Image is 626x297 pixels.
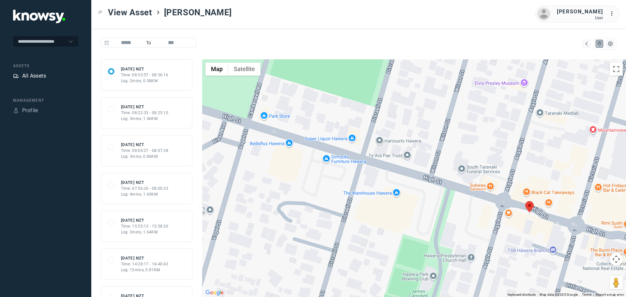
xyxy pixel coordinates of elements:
div: [DATE] NZT [121,142,169,148]
button: Keyboard shortcuts [508,292,536,297]
a: Report a map error [596,293,624,296]
div: Time: 14:28:17 - 14:40:42 [121,261,169,267]
div: Management [13,97,78,103]
img: Application Logo [13,10,65,23]
div: > [156,10,161,15]
div: [DATE] NZT [121,180,169,186]
div: Time: 07:56:26 - 08:00:33 [121,186,169,191]
div: Log: 2mins, 0.58KM [121,78,169,84]
div: All Assets [22,72,46,80]
img: Google [204,289,225,297]
div: Toggle Menu [98,10,103,15]
div: [DATE] NZT [121,104,169,110]
div: : [610,10,618,19]
a: Terms [582,293,592,296]
div: Assets [13,63,78,69]
div: User [557,16,603,20]
span: To [143,38,154,48]
div: Map [584,41,589,47]
div: Log: 12mins, 9.81KM [121,267,169,273]
a: ProfileProfile [13,107,38,114]
div: Log: 3mins, 1.46KM [121,116,169,122]
div: Profile [22,107,38,114]
div: Assets [13,73,19,79]
button: Show street map [205,63,228,76]
div: Time: 08:04:27 - 08:07:38 [121,148,169,154]
img: avatar.png [537,7,550,21]
span: Map data ©2025 Google [540,293,578,296]
div: Time: 15:55:13 - 15:58:30 [121,223,169,229]
tspan: ... [610,11,617,16]
span: [PERSON_NAME] [164,7,232,18]
div: [DATE] NZT [121,255,169,261]
div: Map [597,41,603,47]
div: [DATE] NZT [121,217,169,223]
div: [PERSON_NAME] [557,8,603,16]
button: Show satellite imagery [228,63,261,76]
div: : [610,10,618,18]
div: [DATE] NZT [121,66,169,72]
div: Time: 08:33:57 - 08:36:16 [121,72,169,78]
button: Drag Pegman onto the map to open Street View [610,276,623,289]
button: Toggle fullscreen view [610,63,623,76]
div: List [607,41,613,47]
button: Map camera controls [610,253,623,266]
div: Profile [13,108,19,113]
a: AssetsAll Assets [13,72,46,80]
div: Log: 3mins, 1.64KM [121,229,169,235]
div: Time: 08:22:33 - 08:25:10 [121,110,169,116]
span: View Asset [108,7,152,18]
a: Open this area in Google Maps (opens a new window) [204,289,225,297]
div: Log: 4mins, 1.69KM [121,191,169,197]
div: Log: 3mins, 0.86KM [121,154,169,159]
